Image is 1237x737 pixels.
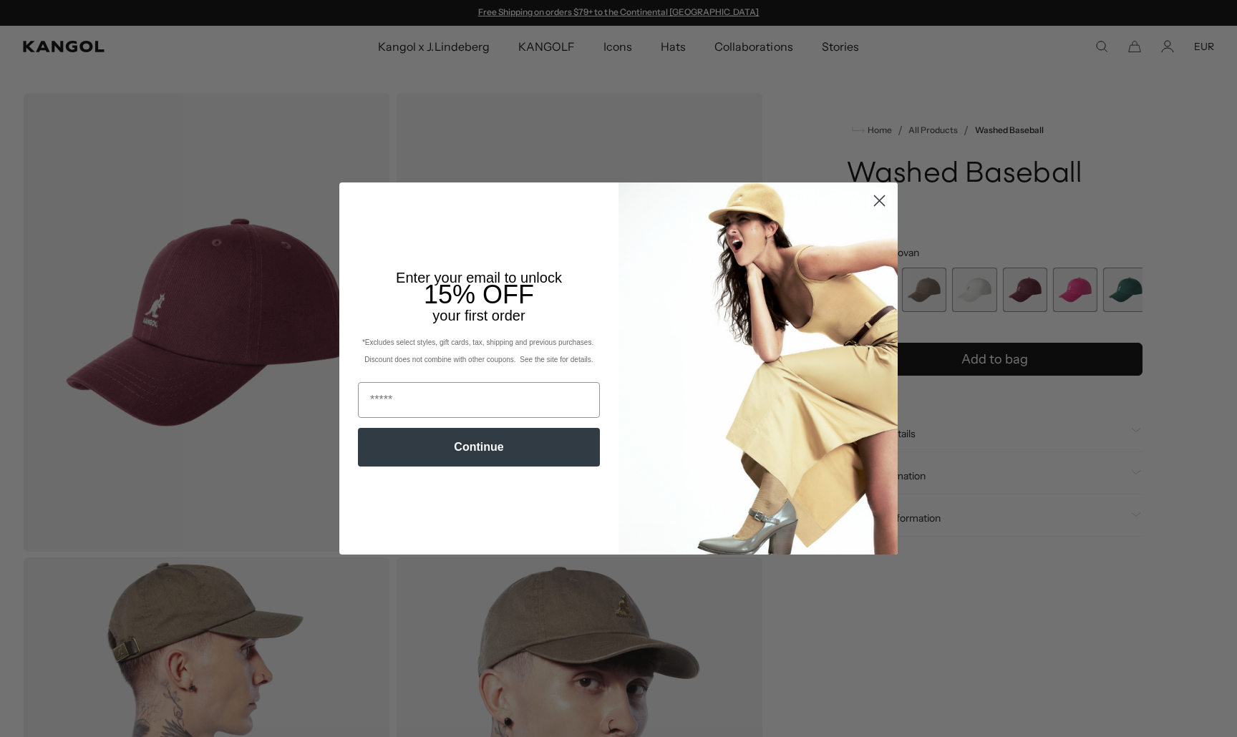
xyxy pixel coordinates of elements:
[618,182,898,555] img: 93be19ad-e773-4382-80b9-c9d740c9197f.jpeg
[358,428,600,467] button: Continue
[362,338,596,363] span: *Excludes select styles, gift cards, tax, shipping and previous purchases. Discount does not comb...
[432,308,525,323] span: your first order
[424,280,534,309] span: 15% OFF
[358,382,600,418] input: Email
[867,188,892,213] button: Close dialog
[396,270,562,285] span: Enter your email to unlock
